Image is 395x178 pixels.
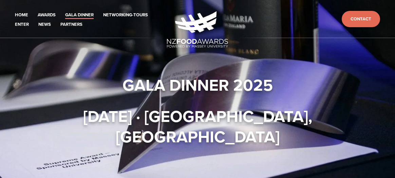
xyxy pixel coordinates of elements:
a: Partners [60,21,82,29]
a: Home [15,11,28,19]
h1: Gala Dinner 2025 [22,75,373,95]
a: Enter [15,21,29,29]
a: Awards [38,11,56,19]
strong: [DATE] · [GEOGRAPHIC_DATA], [GEOGRAPHIC_DATA] [83,104,316,148]
a: Contact [342,11,380,28]
a: Networking-Tours [103,11,148,19]
a: News [38,21,51,29]
a: Gala Dinner [65,11,94,19]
